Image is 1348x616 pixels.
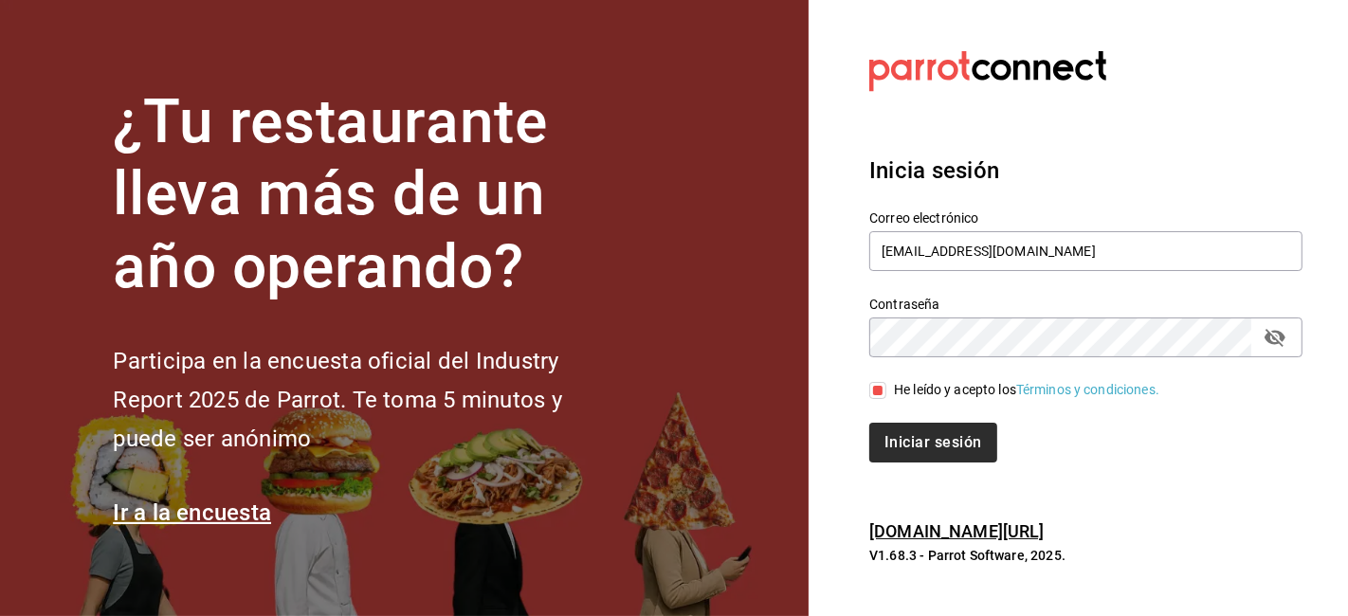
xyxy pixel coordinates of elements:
[894,380,1159,400] div: He leído y acepto los
[113,499,271,526] a: Ir a la encuesta
[869,423,996,462] button: Iniciar sesión
[869,211,1302,225] label: Correo electrónico
[1259,321,1291,353] button: passwordField
[113,86,625,304] h1: ¿Tu restaurante lleva más de un año operando?
[869,231,1302,271] input: Ingresa tu correo electrónico
[869,546,1302,565] p: V1.68.3 - Parrot Software, 2025.
[869,521,1044,541] a: [DOMAIN_NAME][URL]
[1016,382,1159,397] a: Términos y condiciones.
[113,342,625,458] h2: Participa en la encuesta oficial del Industry Report 2025 de Parrot. Te toma 5 minutos y puede se...
[869,298,1302,311] label: Contraseña
[869,154,1302,188] h3: Inicia sesión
